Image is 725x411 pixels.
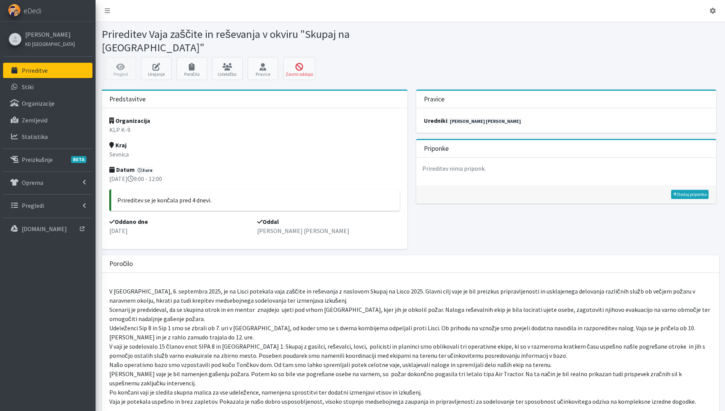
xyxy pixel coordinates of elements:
[22,99,55,107] p: Organizacije
[102,28,408,54] h1: Prireditev Vaja zaščite in reševanja v okviru "Skupaj na [GEOGRAPHIC_DATA]"
[671,190,709,199] a: Dodaj priponko
[257,226,400,235] p: [PERSON_NAME] [PERSON_NAME]
[22,225,67,233] p: [DOMAIN_NAME]
[109,174,400,183] p: [DATE] 9:00 - 12:00
[424,95,444,103] h3: Pravice
[22,179,43,186] p: Oprema
[109,150,400,159] p: Sevnica
[283,57,315,80] button: Zavrni oddajo
[22,67,48,74] p: Prireditve
[416,158,717,179] p: Prireditev nima priponk.
[257,218,279,225] strong: Oddal
[24,5,41,16] span: eDedi
[22,133,48,140] p: Statistika
[25,30,75,39] a: [PERSON_NAME]
[25,39,75,48] a: KD [GEOGRAPHIC_DATA]
[8,4,21,16] img: eDedi
[22,156,53,163] p: Preizkušnje
[448,118,523,125] a: [PERSON_NAME] [PERSON_NAME]
[109,125,400,134] p: KLP K-9
[109,117,150,124] strong: Organizacija
[3,152,92,167] a: PreizkušnjeBETA
[22,202,44,209] p: Pregledi
[3,96,92,111] a: Organizacije
[3,198,92,213] a: Pregledi
[117,196,394,205] p: Prireditev se je končala pred 4 dnevi.
[3,129,92,144] a: Statistika
[3,79,92,95] a: Stiki
[248,57,278,80] a: Pravice
[109,287,712,406] p: V [GEOGRAPHIC_DATA], 6. septembra 2025, je na Lisci potekala vaja zaščite in reševanja z naslovom...
[109,226,252,235] p: [DATE]
[141,57,172,80] a: Urejanje
[109,166,135,173] strong: Datum
[3,175,92,190] a: Oprema
[71,156,86,163] span: BETA
[416,108,717,133] div: :
[22,116,47,124] p: Zemljevid
[3,63,92,78] a: Prireditve
[109,95,146,103] h3: Predstavitve
[424,145,449,153] h3: Priponke
[3,113,92,128] a: Zemljevid
[212,57,243,80] a: Udeležba
[25,41,75,47] small: KD [GEOGRAPHIC_DATA]
[177,57,207,80] a: Poročilo
[109,218,148,225] strong: Oddano dne
[424,117,447,124] strong: uredniki
[22,83,34,91] p: Stiki
[109,260,133,268] h3: Poročilo
[3,221,92,236] a: [DOMAIN_NAME]
[136,167,155,174] span: 3 ure
[109,141,127,149] strong: Kraj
